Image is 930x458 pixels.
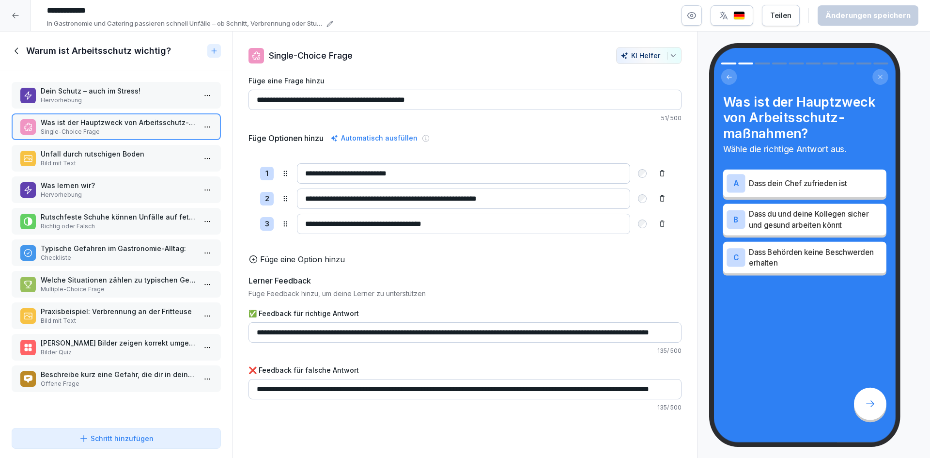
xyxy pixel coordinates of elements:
[41,190,196,199] p: Hervorhebung
[79,433,154,443] div: Schritt hinzufügen
[12,302,221,329] div: Praxisbeispiel: Verbrennung an der FritteuseBild mit Text
[41,159,196,168] p: Bild mit Text
[248,365,682,375] label: ❌ Feedback für falsche Antwort
[41,306,196,316] p: Praxisbeispiel: Verbrennung an der Fritteuse
[248,403,682,412] p: 135 / 500
[41,96,196,105] p: Hervorhebung
[248,308,682,318] label: ✅ Feedback für richtige Antwort
[41,275,196,285] p: Welche Situationen zählen zu typischen Gefahren in der Gastronomie?
[770,10,791,21] div: Teilen
[723,143,886,156] p: Wähle die richtige Antwort aus.
[41,222,196,231] p: Richtig oder Falsch
[733,253,739,262] p: C
[265,193,269,205] p: 2
[12,208,221,235] div: Rutschfeste Schuhe können Unfälle auf fettigen oder nassen Böden vermeiden.Richtig oder Falsch
[41,212,196,222] p: Rutschfeste Schuhe können Unfälle auf fettigen oder nassen Böden vermeiden.
[41,338,196,348] p: [PERSON_NAME] Bilder zeigen korrekt umgesetzten Arbeitsschutz?
[749,178,883,189] p: Dass dein Chef zufrieden ist
[12,428,221,449] button: Schritt hinzufügen
[12,176,221,203] div: Was lernen wir?Hervorhebung
[12,334,221,361] div: [PERSON_NAME] Bilder zeigen korrekt umgesetzten Arbeitsschutz?Bilder Quiz
[248,76,682,86] label: Füge eine Frage hinzu
[26,45,171,57] h1: Warum ist Arbeitsschutz wichtig?
[616,47,682,64] button: KI Helfer
[41,285,196,294] p: Multiple-Choice Frage
[41,316,196,325] p: Bild mit Text
[41,180,196,190] p: Was lernen wir?
[749,246,883,268] p: Dass Behörden keine Beschwerden erhalten
[733,179,739,188] p: A
[248,288,682,299] p: Füge Feedback hinzu, um deine Lerner zu unterstützen
[328,132,419,144] div: Automatisch ausfüllen
[41,86,196,96] p: Dein Schutz – auch im Stress!
[41,127,196,136] p: Single-Choice Frage
[265,219,269,230] p: 3
[248,275,311,286] h5: Lerner Feedback
[762,5,800,26] button: Teilen
[749,208,883,231] p: Dass du und deine Kollegen sicher und gesund arbeiten könnt
[12,271,221,298] div: Welche Situationen zählen zu typischen Gefahren in der Gastronomie?Multiple-Choice Frage
[41,369,196,379] p: Beschreibe kurz eine Gefahr, die dir in deinem Arbeitsalltag schon begegnet ist. Wie hättest du s...
[825,10,911,21] div: Änderungen speichern
[47,19,324,29] p: In Gastronomie und Catering passieren schnell Unfälle – ob Schnitt, Verbrennung oder Sturz. In di...
[41,117,196,127] p: Was ist der Hauptzweck von Arbeitsschutz-maßnahmen?
[12,113,221,140] div: Was ist der Hauptzweck von Arbeitsschutz-maßnahmen?Single-Choice Frage
[265,168,268,179] p: 1
[260,253,345,265] p: Füge eine Option hinzu
[733,11,745,20] img: de.svg
[620,51,677,60] div: KI Helfer
[248,114,682,123] p: 51 / 500
[12,239,221,266] div: Typische Gefahren im Gastronomie-Alltag:Checkliste
[41,348,196,357] p: Bilder Quiz
[41,253,196,262] p: Checkliste
[248,347,682,355] p: 135 / 500
[12,82,221,109] div: Dein Schutz – auch im Stress!Hervorhebung
[41,379,196,388] p: Offene Frage
[41,149,196,159] p: Unfall durch rutschigen Boden
[41,243,196,253] p: Typische Gefahren im Gastronomie-Alltag:
[733,215,739,223] p: B
[818,5,918,26] button: Änderungen speichern
[12,145,221,172] div: Unfall durch rutschigen BodenBild mit Text
[723,94,886,141] h4: Was ist der Hauptzweck von Arbeitsschutz-maßnahmen?
[269,49,353,62] p: Single-Choice Frage
[12,365,221,392] div: Beschreibe kurz eine Gefahr, die dir in deinem Arbeitsalltag schon begegnet ist. Wie hättest du s...
[248,132,324,144] h5: Füge Optionen hinzu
